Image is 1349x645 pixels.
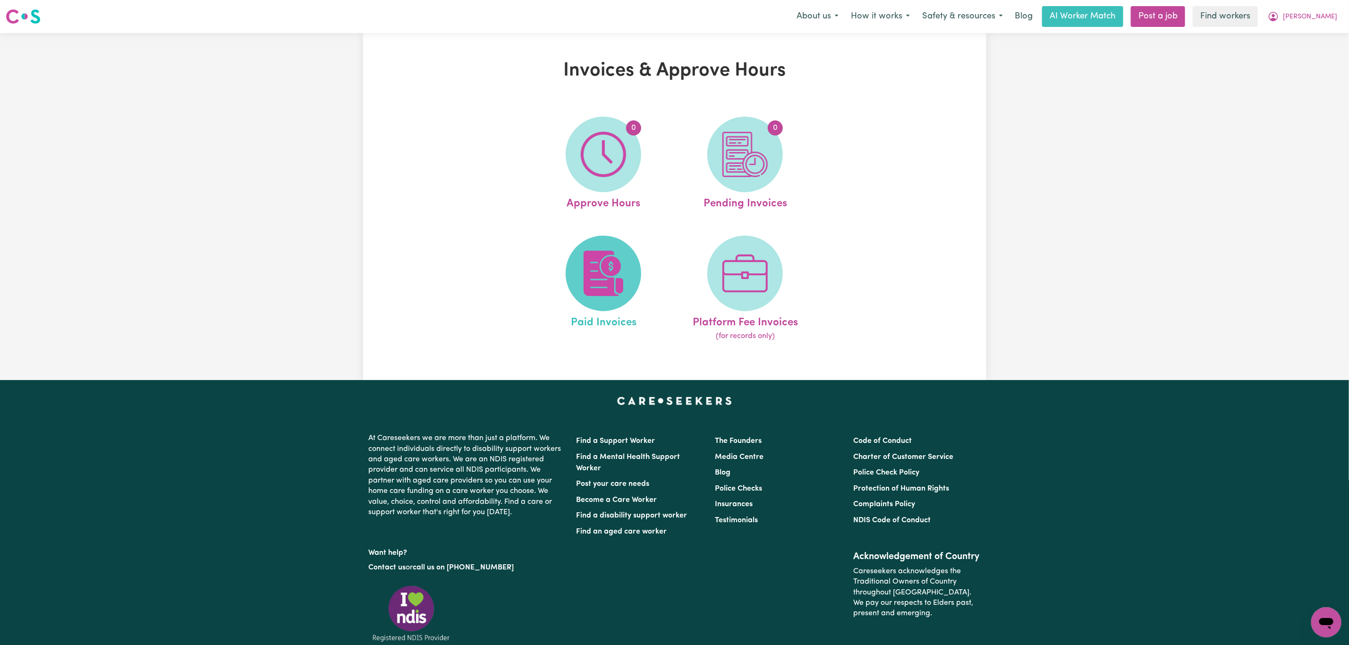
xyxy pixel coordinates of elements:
button: About us [790,7,845,26]
iframe: Button to launch messaging window, conversation in progress [1311,607,1341,637]
a: Police Checks [715,485,762,492]
h1: Invoices & Approve Hours [473,59,877,82]
a: AI Worker Match [1042,6,1123,27]
a: Contact us [369,564,406,571]
a: The Founders [715,437,762,445]
a: Become a Care Worker [577,496,657,504]
a: Find a Mental Health Support Worker [577,453,680,472]
a: call us on [PHONE_NUMBER] [413,564,514,571]
a: Platform Fee Invoices(for records only) [677,236,813,342]
p: Careseekers acknowledges the Traditional Owners of Country throughout [GEOGRAPHIC_DATA]. We pay o... [853,562,980,623]
span: Approve Hours [567,192,640,212]
a: Careseekers home page [617,397,732,405]
a: Pending Invoices [677,117,813,212]
a: Approve Hours [535,117,671,212]
a: Find a Support Worker [577,437,655,445]
a: NDIS Code of Conduct [853,517,931,524]
h2: Acknowledgement of Country [853,551,980,562]
a: Protection of Human Rights [853,485,949,492]
span: Pending Invoices [704,192,787,212]
a: Find workers [1193,6,1258,27]
a: Careseekers logo [6,6,41,27]
a: Paid Invoices [535,236,671,342]
a: Charter of Customer Service [853,453,953,461]
p: At Careseekers we are more than just a platform. We connect individuals directly to disability su... [369,429,565,521]
button: Safety & resources [916,7,1009,26]
span: (for records only) [716,331,775,342]
img: Careseekers logo [6,8,41,25]
span: Platform Fee Invoices [693,311,798,331]
a: Code of Conduct [853,437,912,445]
img: Registered NDIS provider [369,584,454,643]
a: Media Centre [715,453,764,461]
span: 0 [768,120,783,136]
p: or [369,559,565,577]
span: 0 [626,120,641,136]
a: Blog [1009,6,1038,27]
p: Want help? [369,544,565,558]
button: My Account [1262,7,1343,26]
a: Complaints Policy [853,501,915,508]
span: [PERSON_NAME] [1283,12,1337,22]
a: Post a job [1131,6,1185,27]
a: Testimonials [715,517,758,524]
a: Blog [715,469,730,476]
a: Insurances [715,501,753,508]
a: Police Check Policy [853,469,919,476]
a: Find a disability support worker [577,512,687,519]
a: Post your care needs [577,480,650,488]
button: How it works [845,7,916,26]
a: Find an aged care worker [577,528,667,535]
span: Paid Invoices [571,311,636,331]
